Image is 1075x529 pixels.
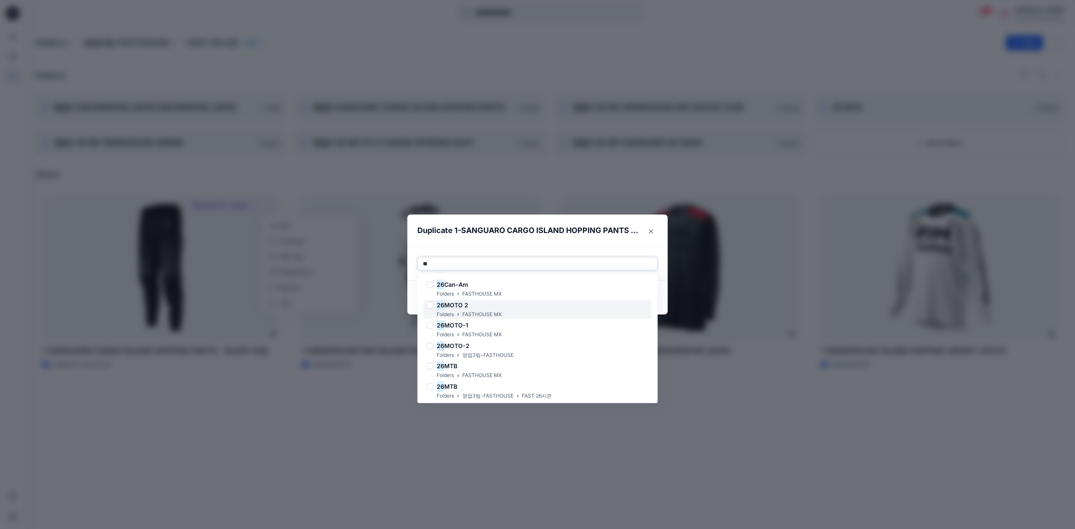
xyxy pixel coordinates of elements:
[444,383,457,390] span: MTB
[437,371,454,380] p: Folders
[444,301,468,309] span: MOTO 2
[417,225,641,236] p: Duplicate 1-SANGUARO CARGO ISLAND HOPPING PANTS - BLACK SUB
[437,279,444,290] mark: 26
[437,310,454,319] p: Folders
[437,330,454,339] p: Folders
[444,322,468,329] span: MOTO-1
[437,351,454,360] p: Folders
[444,362,457,369] span: MTB
[522,392,552,401] p: FAST 26시즌
[462,330,502,339] p: FASTHOUSE MX
[437,381,444,392] mark: 26
[462,371,502,380] p: FASTHOUSE MX
[437,299,444,311] mark: 26
[437,360,444,372] mark: 26
[444,342,469,349] span: MOTO-2
[437,290,454,299] p: Folders
[644,225,658,238] button: Close
[444,281,468,288] span: Can-Am
[462,392,514,401] p: 영업3팀-FASTHOUSE
[462,351,514,360] p: 영업3팀-FASTHOUSE
[437,340,444,351] mark: 26
[437,392,454,401] p: Folders
[437,319,444,331] mark: 26
[462,310,502,319] p: FASTHOUSE MX
[462,290,502,299] p: FASTHOUSE MX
